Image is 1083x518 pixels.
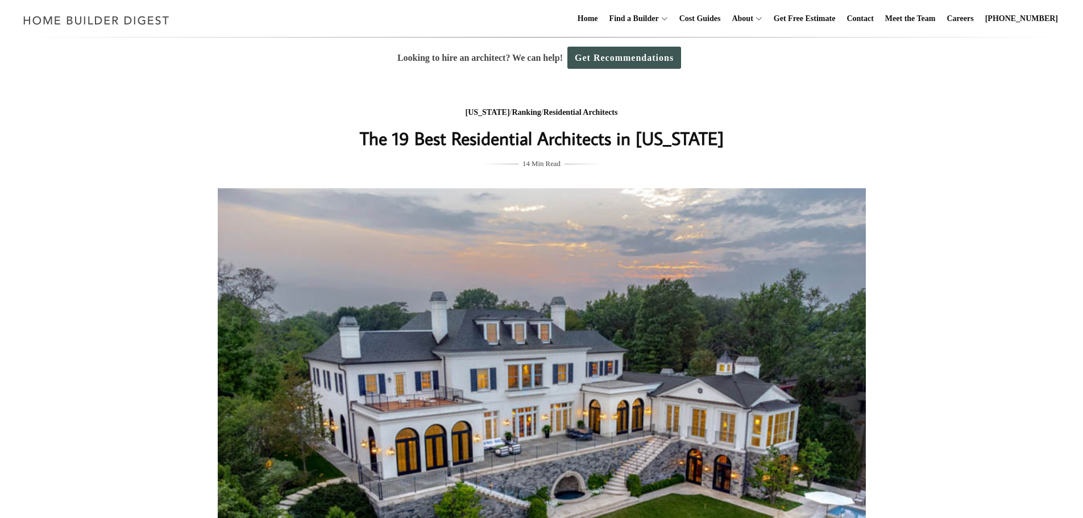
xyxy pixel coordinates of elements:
a: Get Recommendations [567,47,681,69]
a: Find a Builder [605,1,659,37]
a: Home [573,1,603,37]
a: Meet the Team [881,1,940,37]
h1: The 19 Best Residential Architects in [US_STATE] [315,125,769,152]
span: 14 Min Read [522,158,561,170]
a: [PHONE_NUMBER] [981,1,1063,37]
a: Residential Architects [543,108,618,117]
a: Get Free Estimate [769,1,840,37]
a: Cost Guides [675,1,725,37]
a: [US_STATE] [466,108,510,117]
div: / / [315,106,769,120]
a: Contact [842,1,878,37]
a: Ranking [512,108,541,117]
img: Home Builder Digest [18,9,175,31]
a: Careers [943,1,978,37]
a: About [727,1,753,37]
